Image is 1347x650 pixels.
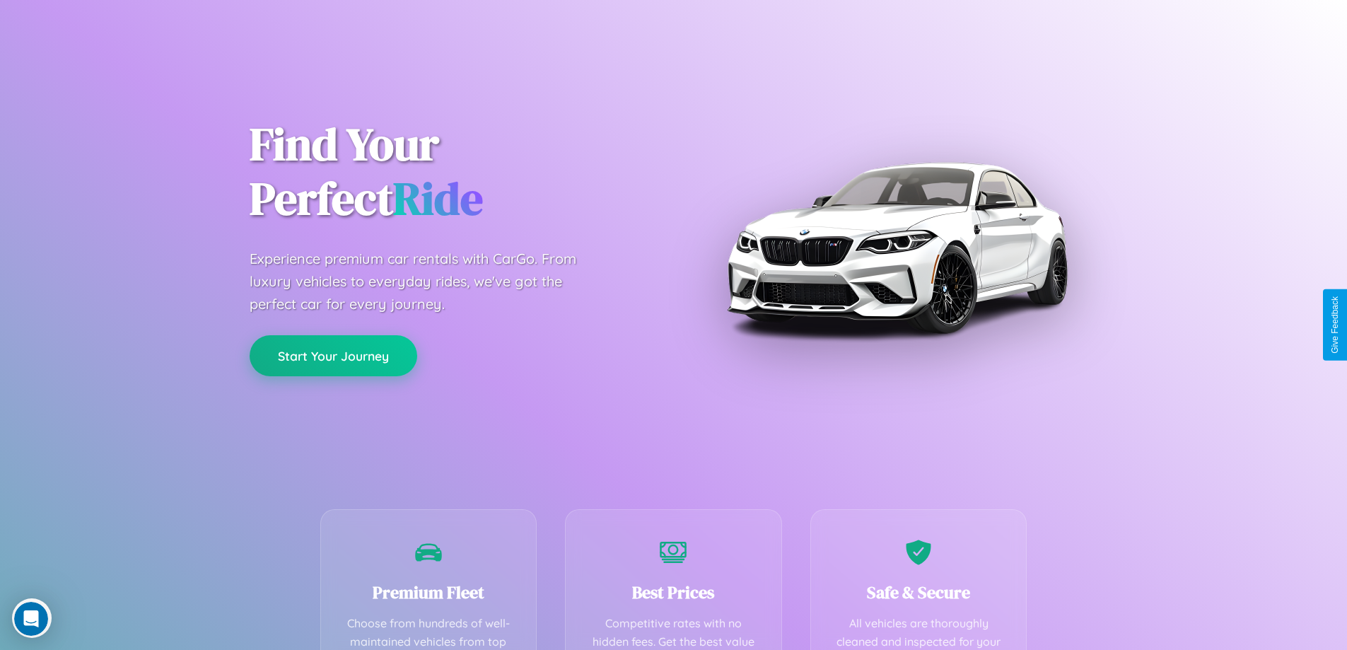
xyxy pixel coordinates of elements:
iframe: Intercom live chat [14,602,48,636]
h3: Safe & Secure [832,581,1005,604]
h3: Best Prices [587,581,760,604]
iframe: Intercom live chat discovery launcher [12,598,52,638]
span: Ride [393,168,483,229]
p: Experience premium car rentals with CarGo. From luxury vehicles to everyday rides, we've got the ... [250,248,603,315]
div: Give Feedback [1330,296,1340,354]
img: Premium BMW car rental vehicle [720,71,1073,424]
h3: Premium Fleet [342,581,515,604]
button: Start Your Journey [250,335,417,376]
h1: Find Your Perfect [250,117,653,226]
